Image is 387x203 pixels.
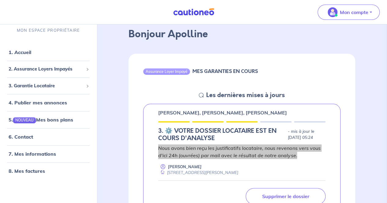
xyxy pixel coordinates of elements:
div: 2. Assurance Loyers Impayés [2,63,94,75]
p: Nous avons bien reçu les justificatifs locataire, nous revenons vers vous d'ici 24h (ouvrées) par... [158,144,326,159]
div: 5.NOUVEAUMes bons plans [2,114,94,126]
p: Mon compte [340,9,368,16]
a: 7. Mes informations [9,151,56,157]
div: 6. Contact [2,131,94,143]
img: illu_account_valid_menu.svg [328,7,337,17]
p: [PERSON_NAME] [168,164,202,170]
h6: MES GARANTIES EN COURS [192,68,258,74]
div: 3. Garantie Locataire [2,80,94,92]
div: 1. Accueil [2,46,94,59]
span: 2. Assurance Loyers Impayés [9,66,84,73]
div: 8. Mes factures [2,165,94,177]
div: 4. Publier mes annonces [2,97,94,109]
h5: 3.︎ ⚙️ VOTRE DOSSIER LOCATAIRE EST EN COURS D'ANALYSE [158,127,285,142]
a: 4. Publier mes annonces [9,100,67,106]
p: - mis à jour le [DATE] 05:24 [288,129,326,141]
button: illu_account_valid_menu.svgMon compte [318,5,380,20]
a: 8. Mes factures [9,168,45,174]
div: state: DOCUMENTS-TO-EVALUATE, Context: NEW,CHOOSE-CERTIFICATE,COLOCATION,LESSOR-DOCUMENTS [158,127,326,142]
a: 6. Contact [9,134,33,140]
h5: Les dernières mises à jours [206,92,285,99]
a: 5.NOUVEAUMes bons plans [9,117,73,123]
a: 1. Accueil [9,49,31,56]
p: [PERSON_NAME], [PERSON_NAME], [PERSON_NAME] [158,109,287,116]
p: Bonjour Apolline [128,27,355,42]
div: Assurance Loyer Impayé [143,68,190,74]
img: Cautioneo [171,8,217,16]
span: 3. Garantie Locataire [9,82,84,89]
div: 7. Mes informations [2,148,94,160]
p: Supprimer le dossier [262,193,309,199]
div: [STREET_ADDRESS][PERSON_NAME] [158,170,238,176]
p: MON ESPACE PROPRIÉTAIRE [17,28,80,34]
